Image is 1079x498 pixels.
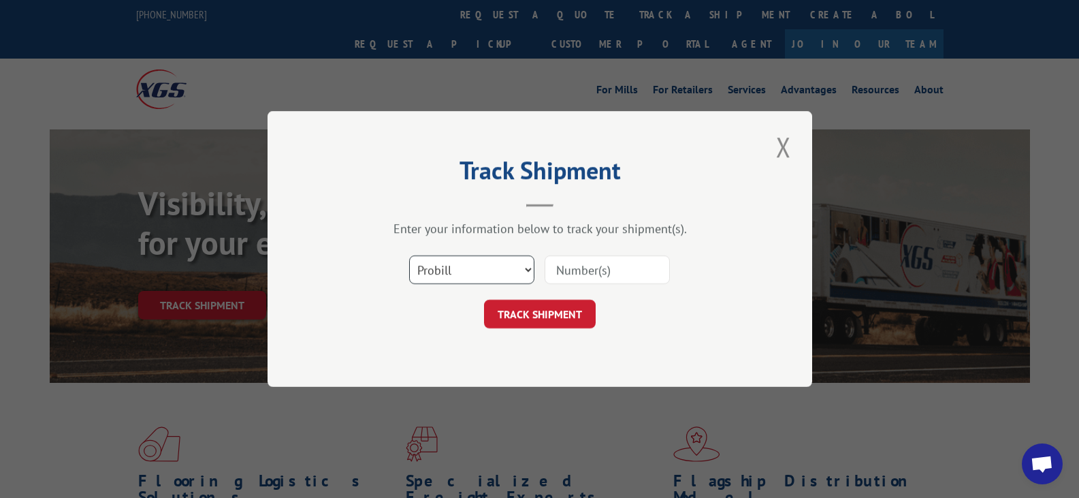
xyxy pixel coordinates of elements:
[484,300,596,328] button: TRACK SHIPMENT
[772,128,795,166] button: Close modal
[1022,443,1063,484] a: Open chat
[545,255,670,284] input: Number(s)
[336,161,744,187] h2: Track Shipment
[336,221,744,236] div: Enter your information below to track your shipment(s).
